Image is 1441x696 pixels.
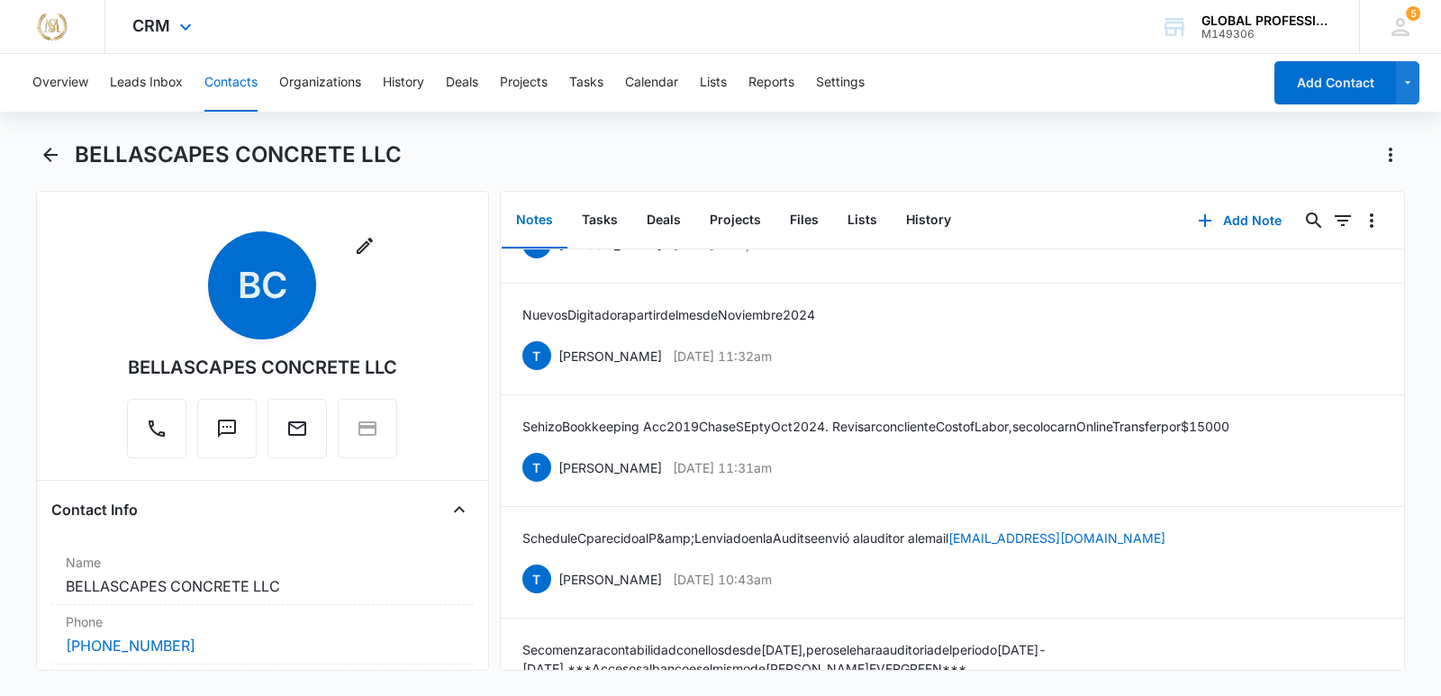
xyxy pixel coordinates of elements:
p: Nuevos Digitador a partir del mes de Noviembre 2024 [522,305,815,324]
button: Filters [1328,206,1357,235]
button: Projects [695,193,775,249]
button: Organizations [279,54,361,112]
button: Leads Inbox [110,54,183,112]
button: Overview [32,54,88,112]
span: CRM [132,16,170,35]
button: Tasks [567,193,632,249]
button: Settings [816,54,865,112]
button: Tasks [569,54,603,112]
a: Call [127,427,186,442]
div: notifications count [1406,6,1420,21]
button: Actions [1376,140,1405,169]
img: Manuel Sierra Does Marketing [36,11,68,43]
p: [PERSON_NAME] [558,347,662,366]
button: Projects [500,54,548,112]
button: Add Note [1180,199,1300,242]
button: Notes [502,193,567,249]
p: [PERSON_NAME] [558,458,662,477]
p: Se comenzara contabilidad con ellos desde [DATE], pero se le hara auditoria del periodo [DATE]-[D... [522,640,1382,678]
a: [EMAIL_ADDRESS][DOMAIN_NAME] [948,530,1165,546]
div: BELLASCAPES CONCRETE LLC [128,354,397,381]
button: Deals [446,54,478,112]
a: [PHONE_NUMBER] [66,635,195,656]
span: BC [208,231,316,339]
button: Lists [700,54,727,112]
p: [DATE] 10:43am [673,570,772,589]
p: [DATE] 11:31am [673,458,772,477]
button: Back [36,140,64,169]
p: [DATE] 11:32am [673,347,772,366]
button: History [383,54,424,112]
span: T [522,341,551,370]
a: Email [267,427,327,442]
p: [PERSON_NAME] [558,570,662,589]
div: account id [1201,28,1333,41]
p: Se hizo Bookkeeping Acc 2019 Chase SEpt y Oct 2024. Revisar con cliente Cost of Labor, se colocar... [522,417,1229,436]
button: Lists [833,193,892,249]
button: Reports [748,54,794,112]
button: Email [267,399,327,458]
div: Phone[PHONE_NUMBER] [51,605,474,664]
span: T [522,565,551,593]
h1: BELLASCAPES CONCRETE LLC [75,141,402,168]
button: Add Contact [1274,61,1396,104]
label: Name [66,553,459,572]
span: T [522,453,551,482]
button: Deals [632,193,695,249]
button: Close [445,495,474,524]
button: Call [127,399,186,458]
button: History [892,193,965,249]
button: Files [775,193,833,249]
a: Text [197,427,257,442]
button: Overflow Menu [1357,206,1386,235]
p: Schedule C parecido al P&amp;L enviado en la Audit se envió al auditor al e mail [522,529,1165,547]
div: NameBELLASCAPES CONCRETE LLC [51,546,474,605]
label: Phone [66,612,459,631]
button: Calendar [625,54,678,112]
span: 5 [1406,6,1420,21]
button: Text [197,399,257,458]
button: Search... [1300,206,1328,235]
dd: BELLASCAPES CONCRETE LLC [66,575,459,597]
button: Contacts [204,54,258,112]
div: account name [1201,14,1333,28]
h4: Contact Info [51,499,138,520]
